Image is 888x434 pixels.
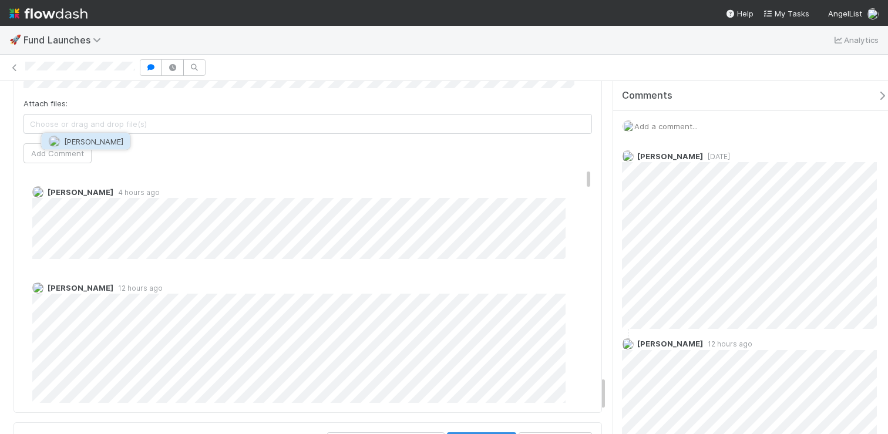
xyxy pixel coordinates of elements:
label: Attach files: [23,97,68,109]
img: avatar_9d20afb4-344c-4512-8880-fee77f5fe71b.png [622,338,634,350]
a: Analytics [832,33,879,47]
span: [DATE] [703,152,730,161]
img: avatar_0b1dbcb8-f701-47e0-85bc-d79ccc0efe6c.png [622,150,634,162]
span: 12 hours ago [703,339,752,348]
img: avatar_0b1dbcb8-f701-47e0-85bc-d79ccc0efe6c.png [623,120,634,132]
img: avatar_9d20afb4-344c-4512-8880-fee77f5fe71b.png [32,186,44,198]
img: logo-inverted-e16ddd16eac7371096b0.svg [9,4,88,23]
span: 🚀 [9,35,21,45]
span: AngelList [828,9,862,18]
span: [PERSON_NAME] [64,137,123,146]
span: [PERSON_NAME] [637,152,703,161]
img: avatar_0b1dbcb8-f701-47e0-85bc-d79ccc0efe6c.png [867,8,879,20]
a: My Tasks [763,8,809,19]
span: Comments [622,90,672,102]
span: [PERSON_NAME] [48,187,113,197]
button: [PERSON_NAME] [42,133,130,150]
span: Choose or drag and drop file(s) [24,115,591,133]
span: Add a comment... [634,122,698,131]
span: [PERSON_NAME] [48,283,113,292]
span: [PERSON_NAME] [637,339,703,348]
span: My Tasks [763,9,809,18]
div: Help [725,8,754,19]
button: Add Comment [23,143,92,163]
span: Fund Launches [23,34,107,46]
span: 12 hours ago [113,284,163,292]
img: avatar_9d20afb4-344c-4512-8880-fee77f5fe71b.png [32,282,44,294]
img: avatar_9d20afb4-344c-4512-8880-fee77f5fe71b.png [49,136,60,147]
span: 4 hours ago [113,188,160,197]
